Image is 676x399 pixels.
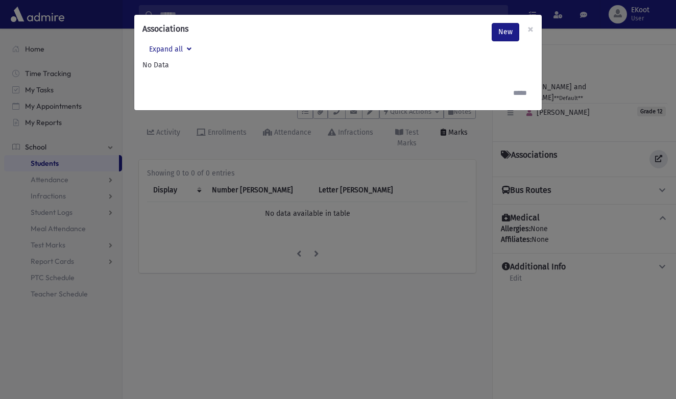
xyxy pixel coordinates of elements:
button: Close [519,15,542,43]
span: × [527,22,534,36]
h6: Associations [142,23,188,35]
a: New [492,23,519,41]
label: No Data [142,60,534,70]
button: Expand all [142,41,198,60]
